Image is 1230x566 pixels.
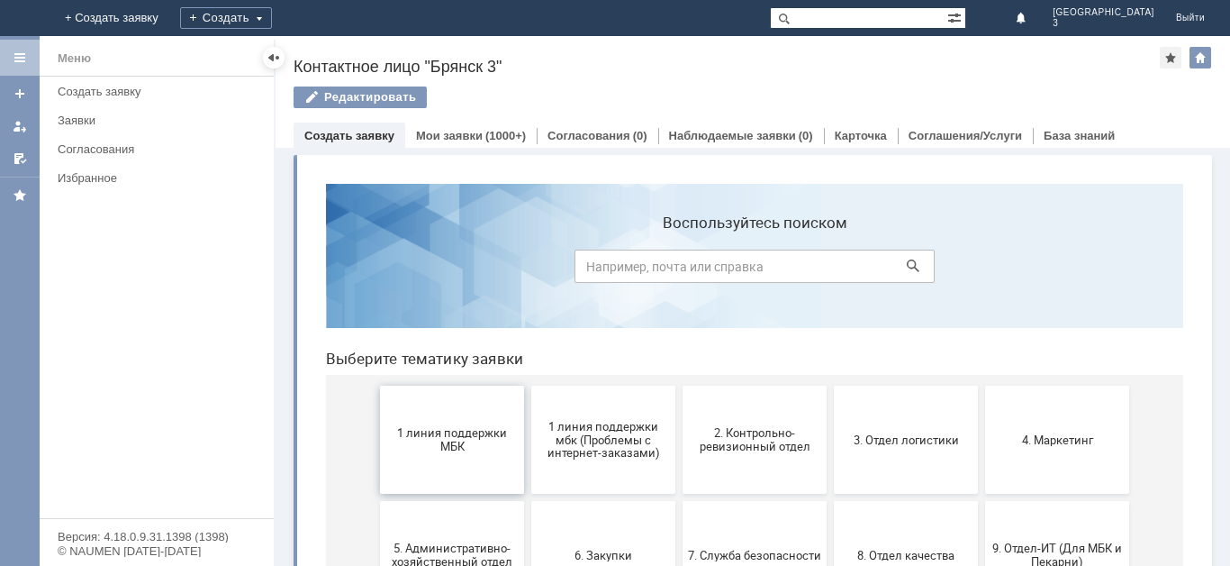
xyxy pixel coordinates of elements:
[947,8,965,25] span: Расширенный поиск
[376,488,510,515] span: Отдел-ИТ (Битрикс24 и CRM)
[74,494,207,507] span: Бухгалтерия (для мбк)
[528,494,661,507] span: Отдел-ИТ (Офис)
[376,379,510,392] span: 7. Служба безопасности
[304,129,394,142] a: Создать заявку
[679,263,812,277] span: 4. Маркетинг
[5,144,34,173] a: Мои согласования
[58,531,256,543] div: Версия: 4.18.0.9.31.1398 (1398)
[74,257,207,284] span: 1 линия поддержки МБК
[263,80,623,114] input: Например, почта или справка
[220,447,364,555] button: Отдел ИТ (1С)
[180,7,272,29] div: Создать
[263,47,285,68] div: Скрыть меню
[522,447,666,555] button: Отдел-ИТ (Офис)
[50,135,270,163] a: Согласования
[58,48,91,69] div: Меню
[225,379,358,392] span: 6. Закупки
[5,79,34,108] a: Создать заявку
[679,494,812,507] span: Финансовый отдел
[633,129,647,142] div: (0)
[58,85,263,98] div: Создать заявку
[263,44,623,62] label: Воспользуйтесь поиском
[68,216,213,324] button: 1 линия поддержки МБК
[674,216,818,324] button: 4. Маркетинг
[1160,47,1181,68] div: Добавить в избранное
[50,106,270,134] a: Заявки
[547,129,630,142] a: Согласования
[674,447,818,555] button: Финансовый отдел
[679,372,812,399] span: 9. Отдел-ИТ (Для МБК и Пекарни)
[58,114,263,127] div: Заявки
[68,447,213,555] button: Бухгалтерия (для мбк)
[1044,129,1115,142] a: База знаний
[74,372,207,399] span: 5. Административно-хозяйственный отдел
[528,379,661,392] span: 8. Отдел качества
[14,180,872,198] header: Выберите тематику заявки
[371,332,515,440] button: 7. Служба безопасности
[835,129,887,142] a: Карточка
[225,494,358,507] span: Отдел ИТ (1С)
[371,447,515,555] button: Отдел-ИТ (Битрикс24 и CRM)
[485,129,526,142] div: (1000+)
[909,129,1022,142] a: Соглашения/Услуги
[220,216,364,324] button: 1 линия поддержки мбк (Проблемы с интернет-заказами)
[528,263,661,277] span: 3. Отдел логистики
[1053,18,1154,29] span: 3
[5,112,34,141] a: Мои заявки
[674,332,818,440] button: 9. Отдел-ИТ (Для МБК и Пекарни)
[669,129,796,142] a: Наблюдаемые заявки
[522,216,666,324] button: 3. Отдел логистики
[522,332,666,440] button: 8. Отдел качества
[294,58,1160,76] div: Контактное лицо "Брянск 3"
[58,171,243,185] div: Избранное
[68,332,213,440] button: 5. Административно-хозяйственный отдел
[1053,7,1154,18] span: [GEOGRAPHIC_DATA]
[58,545,256,557] div: © NAUMEN [DATE]-[DATE]
[58,142,263,156] div: Согласования
[225,250,358,290] span: 1 линия поддержки мбк (Проблемы с интернет-заказами)
[1189,47,1211,68] div: Изменить домашнюю страницу
[50,78,270,105] a: Создать заявку
[376,257,510,284] span: 2. Контрольно-ревизионный отдел
[416,129,483,142] a: Мои заявки
[799,129,813,142] div: (0)
[220,332,364,440] button: 6. Закупки
[371,216,515,324] button: 2. Контрольно-ревизионный отдел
